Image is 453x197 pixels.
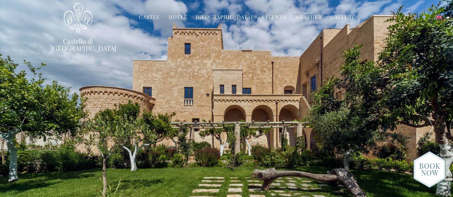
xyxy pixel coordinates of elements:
[64,3,92,33] img: Castello di Ugento
[196,14,253,22] a: [GEOGRAPHIC_DATA]
[139,14,160,22] a: Castle
[436,15,442,19] img: English
[295,14,322,22] a: Weather
[261,14,286,22] a: Salento
[413,151,446,188] img: new-booknow.png
[331,14,355,22] a: Gallery
[169,14,187,22] a: Hotel
[51,38,105,52] a: Castello di [GEOGRAPHIC_DATA]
